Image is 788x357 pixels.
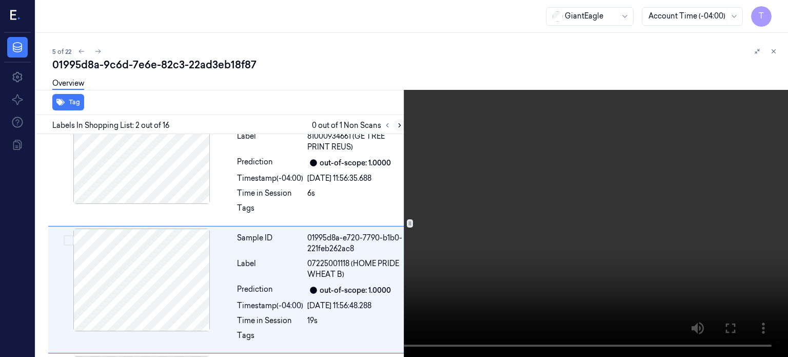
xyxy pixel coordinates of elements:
button: Tag [52,94,84,110]
div: Time in Session [237,188,303,199]
div: Prediction [237,284,303,296]
div: [DATE] 11:56:48.288 [307,300,404,311]
span: 81000934661 (GE TREE PRINT REUS) [307,131,404,153]
div: Timestamp (-04:00) [237,300,303,311]
div: 01995d8a-e720-7790-b1b0-221feb262ac8 [307,233,404,254]
div: Tags [237,203,303,219]
span: 5 of 22 [52,47,71,56]
button: Select row [64,235,74,246]
span: 0 out of 1 Non Scans [312,119,406,131]
div: Tags [237,330,303,347]
a: Overview [52,78,84,90]
div: 19s [307,315,404,326]
div: Time in Session [237,315,303,326]
div: Timestamp (-04:00) [237,173,303,184]
span: Labels In Shopping List: 2 out of 16 [52,120,169,131]
span: 07225001118 (HOME PRIDE WHEAT B) [307,258,404,280]
div: Prediction [237,157,303,169]
div: out-of-scope: 1.0000 [320,285,391,296]
div: Label [237,258,303,280]
button: T [751,6,772,27]
div: [DATE] 11:56:35.688 [307,173,404,184]
div: 01995d8a-9c6d-7e6e-82c3-22ad3eb18f87 [52,58,780,72]
div: Label [237,131,303,153]
div: 6s [307,188,404,199]
div: Sample ID [237,233,303,254]
div: out-of-scope: 1.0000 [320,158,391,168]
